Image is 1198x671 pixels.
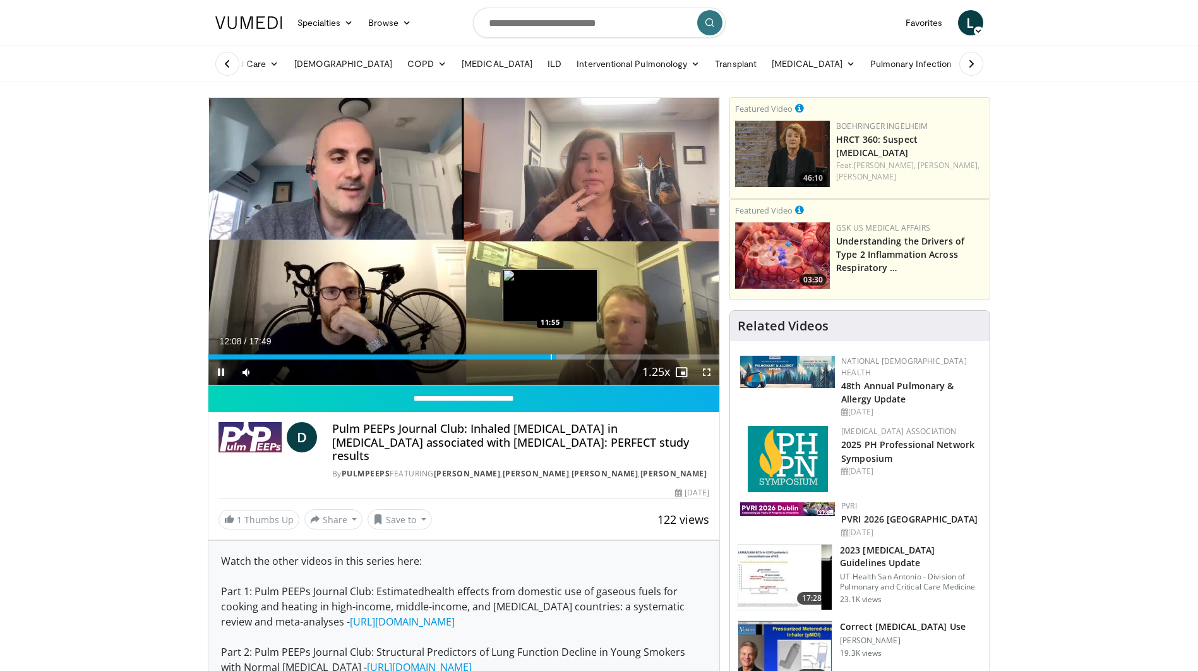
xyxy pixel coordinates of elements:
h3: 2023 [MEDICAL_DATA] Guidelines Update [840,544,982,569]
a: GSK US Medical Affairs [836,222,930,233]
a: D [287,422,317,452]
a: Browse [361,10,419,35]
button: Share [304,509,363,529]
a: PVRI [841,500,857,511]
h3: Correct [MEDICAL_DATA] Use [840,620,966,633]
a: 2025 PH Professional Network Symposium [841,438,974,464]
div: [DATE] [841,466,979,477]
video-js: Video Player [208,98,720,385]
button: Fullscreen [694,360,719,385]
a: 03:30 [735,222,830,289]
a: 1 Thumbs Up [219,510,299,529]
div: Progress Bar [208,354,720,360]
a: [PERSON_NAME] [572,468,638,479]
a: ILD [540,51,569,76]
a: 17:28 2023 [MEDICAL_DATA] Guidelines Update UT Health San Antonio - Division of Pulmonary and Cri... [738,544,982,611]
a: Pulmonary Infection [863,51,972,76]
a: HRCT 360: Suspect [MEDICAL_DATA] [836,133,918,159]
a: Interventional Pulmonology [569,51,707,76]
a: Boehringer Ingelheim [836,121,928,131]
p: UT Health San Antonio - Division of Pulmonary and Critical Care Medicine [840,572,982,592]
a: [PERSON_NAME] [434,468,501,479]
input: Search topics, interventions [473,8,726,38]
a: PVRI 2026 [GEOGRAPHIC_DATA] [841,513,978,525]
a: [PERSON_NAME] [836,171,896,182]
img: b90f5d12-84c1-472e-b843-5cad6c7ef911.jpg.150x105_q85_autocrop_double_scale_upscale_version-0.2.jpg [740,356,835,388]
a: L [958,10,983,35]
img: 8340d56b-4f12-40ce-8f6a-f3da72802623.png.150x105_q85_crop-smart_upscale.png [735,121,830,187]
img: PulmPEEPs [219,422,282,452]
button: Mute [234,360,259,385]
a: National [DEMOGRAPHIC_DATA] Health [841,356,967,378]
a: COPD [400,51,454,76]
small: Featured Video [735,205,793,216]
a: PulmPEEPs [342,468,390,479]
span: / [244,336,247,346]
a: 46:10 [735,121,830,187]
span: 12:08 [220,336,242,346]
button: Pause [208,360,234,385]
img: c2a2685b-ef94-4fc2-90e1-739654430920.png.150x105_q85_crop-smart_upscale.png [735,222,830,289]
div: [DATE] [675,487,709,499]
button: Enable picture-in-picture mode [669,360,694,385]
span: 17:28 [797,592,827,605]
a: [MEDICAL_DATA] [454,51,540,76]
div: Feat. [836,160,985,183]
img: 9f1c6381-f4d0-4cde-93c4-540832e5bbaf.150x105_q85_crop-smart_upscale.jpg [738,545,832,610]
div: [DATE] [841,406,979,418]
a: 48th Annual Pulmonary & Allergy Update [841,380,954,405]
a: [PERSON_NAME] [503,468,570,479]
img: 33783847-ac93-4ca7-89f8-ccbd48ec16ca.webp.150x105_q85_autocrop_double_scale_upscale_version-0.2.jpg [740,502,835,516]
h4: Pulm PEEPs Journal Club: Inhaled [MEDICAL_DATA] in [MEDICAL_DATA] associated with [MEDICAL_DATA]:... [332,422,710,463]
small: Featured Video [735,103,793,114]
h4: Related Videos [738,318,829,334]
div: By FEATURING , , , [332,468,710,480]
button: Playback Rate [644,360,669,385]
a: [MEDICAL_DATA] Association [841,426,956,437]
button: Save to [368,509,432,529]
span: 17:49 [249,336,271,346]
span: 03:30 [800,274,827,286]
p: [PERSON_NAME] [840,636,966,646]
p: 23.1K views [840,595,882,605]
img: VuMedi Logo [215,16,282,29]
img: image.jpeg [503,269,597,322]
p: 19.3K views [840,648,882,658]
a: Specialties [290,10,361,35]
a: Transplant [707,51,764,76]
a: [PERSON_NAME] [640,468,707,479]
img: c6978fc0-1052-4d4b-8a9d-7956bb1c539c.png.150x105_q85_autocrop_double_scale_upscale_version-0.2.png [748,426,828,492]
a: Understanding the Drivers of Type 2 Inflammation Across Respiratory … [836,235,964,274]
span: 122 views [657,512,709,527]
a: [DEMOGRAPHIC_DATA] [287,51,400,76]
a: [PERSON_NAME], [854,160,916,171]
a: Favorites [898,10,950,35]
div: [DATE] [841,527,979,538]
span: 1 [237,514,242,526]
a: [MEDICAL_DATA] [764,51,863,76]
span: 46:10 [800,172,827,184]
a: [URL][DOMAIN_NAME] [350,615,455,629]
a: [PERSON_NAME], [918,160,979,171]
